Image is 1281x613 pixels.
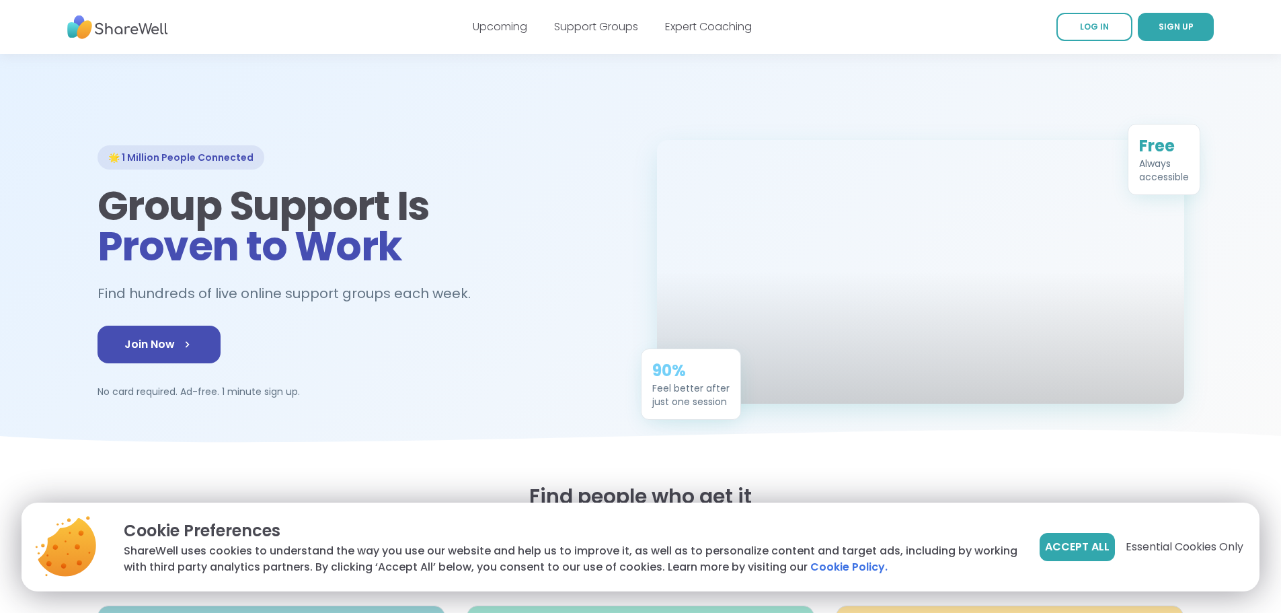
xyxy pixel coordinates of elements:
div: Always accessible [1139,157,1189,184]
p: No card required. Ad-free. 1 minute sign up. [98,385,625,398]
a: LOG IN [1056,13,1132,41]
h2: Find hundreds of live online support groups each week. [98,283,485,305]
span: Join Now [124,336,194,353]
a: SIGN UP [1138,13,1214,41]
a: Support Groups [554,19,638,34]
div: 90% [652,360,730,382]
button: Accept All [1040,533,1115,561]
p: ShareWell uses cookies to understand the way you use our website and help us to improve it, as we... [124,543,1018,575]
span: Essential Cookies Only [1126,539,1243,555]
span: SIGN UP [1159,21,1194,32]
a: Cookie Policy. [810,559,888,575]
h2: Find people who get it [98,484,1184,509]
h1: Group Support Is [98,186,625,266]
a: Join Now [98,326,221,363]
p: Cookie Preferences [124,519,1018,543]
span: Accept All [1045,539,1110,555]
div: Free [1139,135,1189,157]
a: Expert Coaching [665,19,752,34]
img: ShareWell Nav Logo [67,9,168,46]
div: 🌟 1 Million People Connected [98,145,264,170]
div: Feel better after just one session [652,382,730,408]
a: Upcoming [473,19,527,34]
span: Proven to Work [98,218,402,275]
span: LOG IN [1080,21,1109,32]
